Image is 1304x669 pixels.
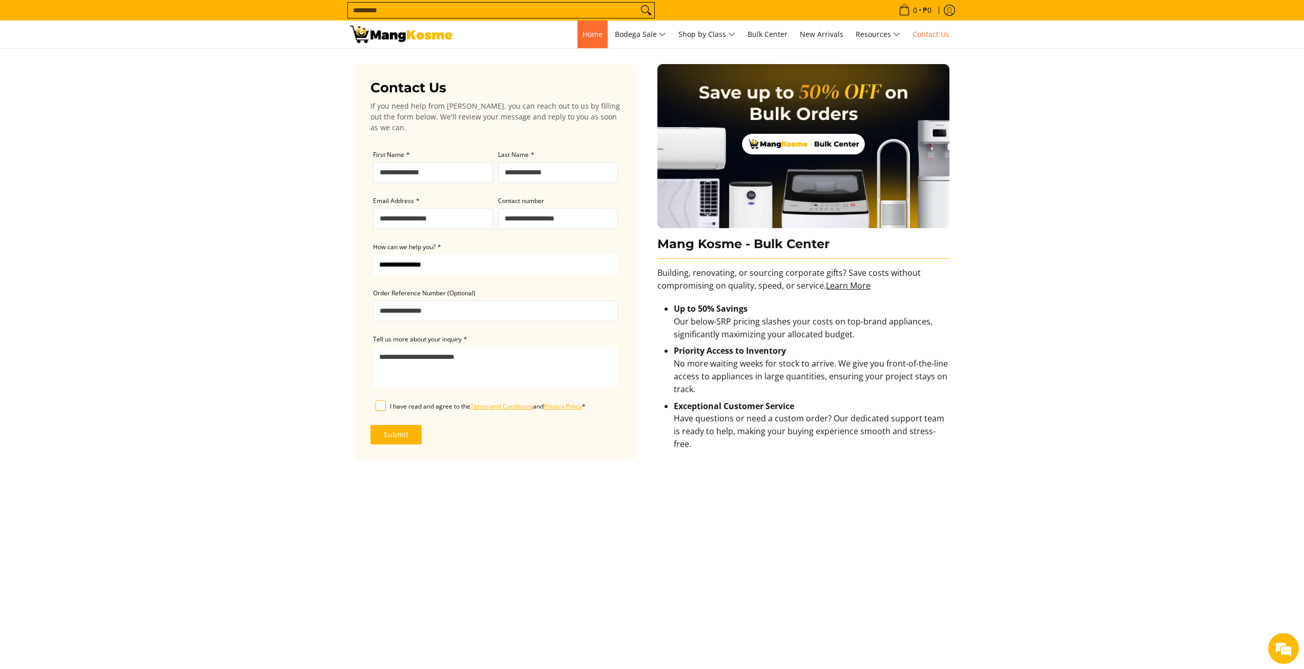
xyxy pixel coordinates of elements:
[851,21,905,48] a: Resources
[350,26,452,43] img: Contact Us Today! l Mang Kosme - Home Appliance Warehouse Sale
[373,196,414,205] span: Email Address
[912,7,919,14] span: 0
[657,267,949,302] p: Building, renovating, or sourcing corporate gifts? Save costs without compromising on quality, sp...
[498,196,544,205] span: Contact number
[748,29,788,39] span: Bulk Center
[498,150,529,159] span: Last Name
[674,400,949,455] li: Have questions or need a custom order? Our dedicated support team is ready to help, making your b...
[577,21,608,48] a: Home
[168,5,193,30] div: Minimize live chat window
[615,28,666,41] span: Bodega Sale
[896,5,935,16] span: •
[373,289,475,297] span: Order Reference Number (Optional)
[657,236,949,259] h3: Mang Kosme - Bulk Center
[638,3,654,18] button: Search
[674,345,786,356] strong: Priority Access to Inventory
[373,242,436,251] span: How can we help you?
[678,28,735,41] span: Shop by Class
[674,303,748,314] strong: Up to 50% Savings
[826,280,871,291] a: Learn More
[373,335,462,343] span: Tell us more about your inquiry
[907,21,955,48] a: Contact Us
[390,402,582,411] span: I have read and agree to the and
[856,28,900,41] span: Resources
[373,150,404,159] span: First Name
[370,79,620,96] h3: Contact Us
[59,129,141,233] span: We're online!
[795,21,848,48] a: New Arrivals
[913,29,949,39] span: Contact Us
[53,57,172,71] div: Chat with us now
[5,280,195,316] textarea: Type your message and hit 'Enter'
[370,100,620,133] p: If you need help from [PERSON_NAME], you can reach out to us by filling out the form below. We'll...
[673,21,740,48] a: Shop by Class
[657,636,949,659] h3: PRODUCT INQUIRIES
[742,21,793,48] a: Bulk Center
[583,29,603,39] span: Home
[674,302,949,344] li: Our below-SRP pricing slashes your costs on top-brand appliances, significantly maximizing your a...
[370,425,422,444] button: Submit
[544,402,582,411] a: Privacy Policy
[674,344,949,399] li: No more waiting weeks for stock to arrive. We give you front-of-the-line access to appliances in ...
[463,21,955,48] nav: Main Menu
[674,400,794,412] strong: Exceptional Customer Service
[921,7,933,14] span: ₱0
[470,402,533,411] a: Terms and Conditions
[800,29,843,39] span: New Arrivals
[610,21,671,48] a: Bodega Sale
